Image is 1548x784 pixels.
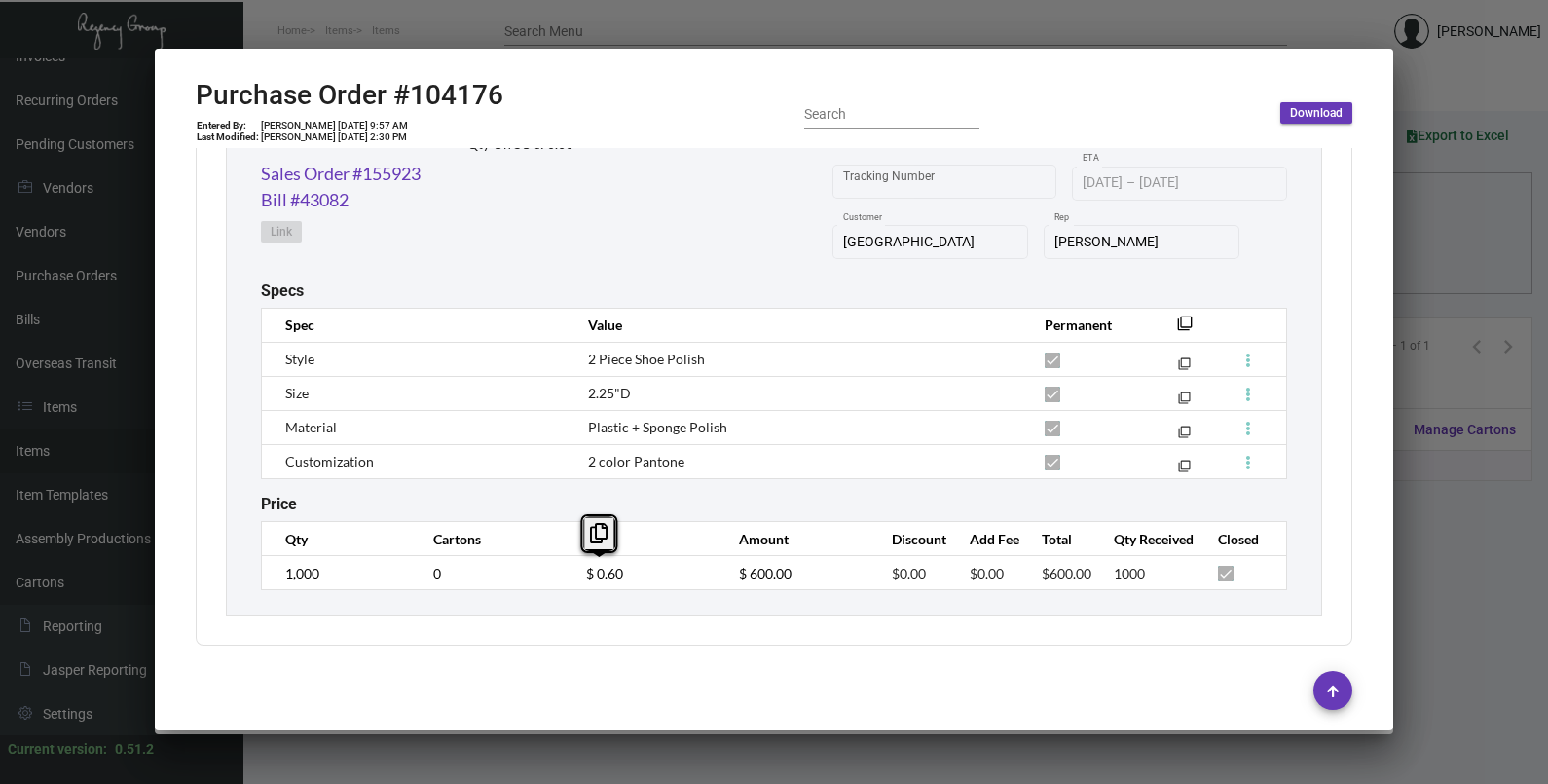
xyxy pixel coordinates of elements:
[285,419,337,435] span: Material
[719,522,872,556] th: Amount
[285,385,309,401] span: Size
[261,281,304,300] h2: Specs
[1290,105,1343,122] span: Download
[1139,175,1233,191] input: End date
[588,385,631,401] span: 2.25"D
[260,120,409,131] td: [PERSON_NAME] [DATE] 9:57 AM
[588,419,727,435] span: Plastic + Sponge Polish
[1025,308,1148,342] th: Permanent
[196,120,260,131] td: Entered By:
[271,224,292,241] span: Link
[1178,429,1191,442] mat-icon: filter_none
[567,522,719,556] th: Rate
[872,522,950,556] th: Discount
[196,131,260,143] td: Last Modified:
[261,161,421,187] a: Sales Order #155923
[262,308,570,342] th: Spec
[285,351,314,367] span: Style
[892,565,926,581] span: $0.00
[261,221,302,243] button: Link
[1178,361,1191,374] mat-icon: filter_none
[1094,522,1198,556] th: Qty Received
[569,308,1024,342] th: Value
[1280,102,1352,124] button: Download
[1042,565,1091,581] span: $600.00
[261,495,297,513] h2: Price
[285,453,374,469] span: Customization
[414,522,567,556] th: Cartons
[970,565,1004,581] span: $0.00
[1114,565,1145,581] span: 1000
[115,739,154,760] div: 0.51.2
[262,522,415,556] th: Qty
[196,79,503,112] h2: Purchase Order #104176
[950,522,1022,556] th: Add Fee
[260,131,409,143] td: [PERSON_NAME] [DATE] 2:30 PM
[1177,321,1193,337] mat-icon: filter_none
[1198,522,1287,556] th: Closed
[261,187,349,213] a: Bill #43082
[8,739,107,760] div: Current version:
[1178,395,1191,408] mat-icon: filter_none
[1126,175,1135,191] span: –
[590,523,608,543] i: Copy
[588,453,684,469] span: 2 color Pantone
[588,351,705,367] span: 2 Piece Shoe Polish
[1178,464,1191,476] mat-icon: filter_none
[1083,175,1123,191] input: Start date
[1022,522,1094,556] th: Total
